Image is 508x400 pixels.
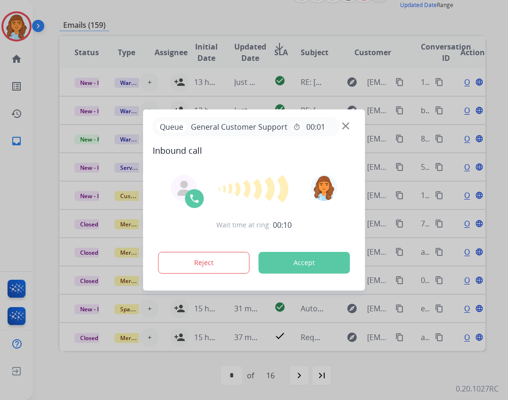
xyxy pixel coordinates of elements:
img: agent-avatar [177,181,192,196]
span: General Customer Support [187,121,291,133]
button: Accept [259,252,350,274]
p: Queue [156,121,187,133]
button: Reject [158,252,250,274]
span: Inbound call [153,144,356,157]
img: close-button [342,123,349,130]
p: 0.20.1027RC [456,383,499,394]
img: avatar [311,175,337,201]
span: 00:10 [273,219,292,231]
span: 00:01 [306,121,325,133]
span: Wait time at ring: [216,220,271,230]
img: call-icon [189,193,200,204]
mat-icon: timer [293,123,301,131]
